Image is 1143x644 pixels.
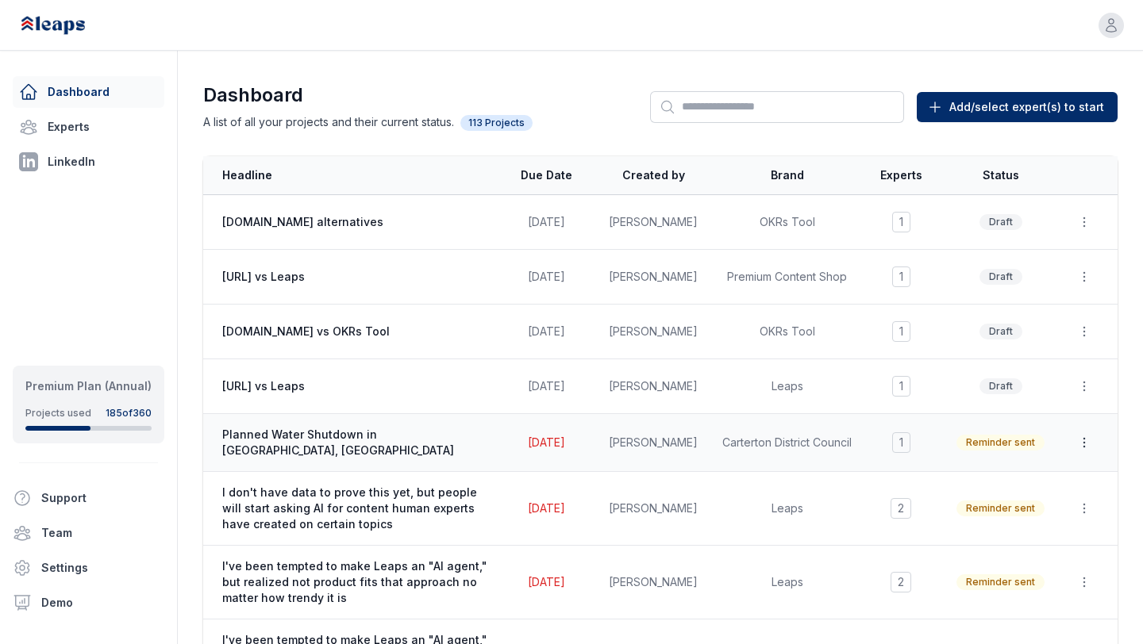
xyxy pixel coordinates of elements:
span: I don't have data to prove this yet, but people will start asking AI for content human experts ha... [222,485,489,532]
span: [DATE] [528,379,565,393]
a: LinkedIn [13,146,164,178]
span: [URL] vs Leaps [222,269,489,285]
a: Demo [6,587,171,619]
span: 1 [892,321,910,342]
a: Settings [6,552,171,584]
h1: Dashboard [203,82,599,108]
span: [DATE] [528,270,565,283]
td: [PERSON_NAME] [594,472,713,546]
span: 1 [892,266,910,287]
span: Reminder sent [956,435,1045,450]
td: [PERSON_NAME] [594,305,713,359]
button: Support [6,482,158,514]
th: Experts [861,156,941,195]
a: Experts [13,111,164,143]
span: Reminder sent [956,574,1045,590]
span: Add/select expert(s) to start [949,99,1104,115]
a: Team [6,517,171,549]
span: Reminder sent [956,500,1045,516]
th: Due Date [498,156,594,195]
span: 113 Projects [460,115,533,131]
th: Created by [594,156,713,195]
th: Brand [713,156,861,195]
span: Draft [979,378,1022,394]
td: OKRs Tool [713,305,861,359]
td: [PERSON_NAME] [594,195,713,250]
td: Premium Content Shop [713,250,861,305]
span: [DATE] [528,575,565,588]
td: [PERSON_NAME] [594,250,713,305]
img: Leaps [19,8,121,43]
span: [DATE] [528,215,565,228]
td: OKRs Tool [713,195,861,250]
td: Carterton District Council [713,414,861,472]
span: Planned Water Shutdown in [GEOGRAPHIC_DATA], [GEOGRAPHIC_DATA] [222,427,489,458]
td: [PERSON_NAME] [594,414,713,472]
td: Leaps [713,359,861,414]
span: Draft [979,324,1022,339]
span: Draft [979,214,1022,230]
td: Leaps [713,472,861,546]
span: [URL] vs Leaps [222,378,489,394]
span: 1 [892,432,910,453]
span: Draft [979,269,1022,285]
span: 1 [892,376,910,397]
td: Leaps [713,546,861,619]
span: I've been tempted to make Leaps an "AI agent," but realized not product fits that approach no mat... [222,558,489,606]
span: [DOMAIN_NAME] vs OKRs Tool [222,324,489,339]
div: Premium Plan (Annual) [25,378,152,394]
p: A list of all your projects and their current status. [203,114,599,131]
th: Headline [203,156,498,195]
div: Projects used [25,407,91,420]
span: 2 [891,498,911,519]
span: [DOMAIN_NAME] alternatives [222,214,489,230]
div: 185 of 360 [106,407,152,420]
span: 2 [891,572,911,592]
td: [PERSON_NAME] [594,359,713,414]
span: 1 [892,212,910,232]
span: [DATE] [528,501,565,515]
td: [PERSON_NAME] [594,546,713,619]
span: [DATE] [528,435,565,449]
span: [DATE] [528,324,565,338]
th: Status [941,156,1060,195]
button: Add/select expert(s) to start [917,92,1118,122]
a: Dashboard [13,76,164,108]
